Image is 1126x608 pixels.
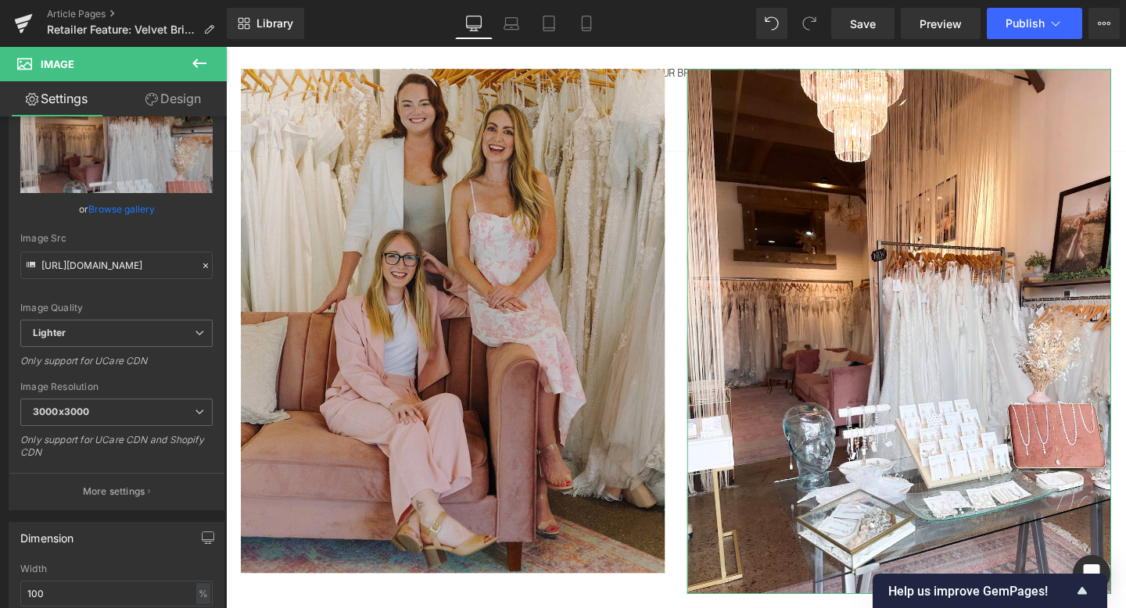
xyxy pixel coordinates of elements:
[20,201,213,217] div: or
[20,523,74,545] div: Dimension
[20,302,213,313] div: Image Quality
[1006,17,1045,30] span: Publish
[888,584,1073,599] span: Help us improve GemPages!
[117,81,230,116] a: Design
[794,8,825,39] button: Redo
[83,485,145,499] p: More settings
[1088,8,1120,39] button: More
[920,16,962,32] span: Preview
[20,563,213,574] div: Width
[987,8,1082,39] button: Publish
[20,381,213,392] div: Image Resolution
[47,8,227,20] a: Article Pages
[850,16,876,32] span: Save
[493,8,530,39] a: Laptop
[196,583,210,604] div: %
[20,434,213,469] div: Only support for UCare CDN and Shopify CDN
[33,406,89,417] b: 3000x3000
[33,327,66,338] b: Lighter
[530,8,568,39] a: Tablet
[20,581,213,606] input: auto
[756,8,787,39] button: Undo
[256,16,293,30] span: Library
[1073,555,1110,592] div: Open Intercom Messenger
[455,8,493,39] a: Desktop
[888,581,1092,600] button: Show survey - Help us improve GemPages!
[47,23,197,36] span: Retailer Feature: Velvet Bride
[568,8,605,39] a: Mobile
[227,8,304,39] a: New Library
[901,8,981,39] a: Preview
[41,58,74,70] span: Image
[88,195,155,223] a: Browse gallery
[9,473,224,510] button: More settings
[20,252,213,279] input: Link
[20,355,213,377] div: Only support for UCare CDN
[20,233,213,244] div: Image Src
